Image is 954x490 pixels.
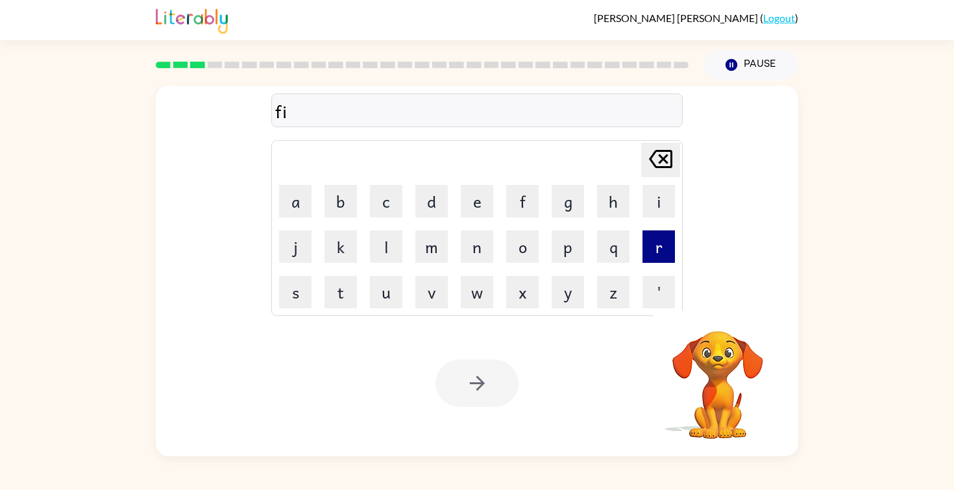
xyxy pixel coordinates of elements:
[597,185,630,217] button: h
[597,230,630,263] button: q
[415,230,448,263] button: m
[763,12,795,24] a: Logout
[370,276,402,308] button: u
[642,230,675,263] button: r
[415,185,448,217] button: d
[370,230,402,263] button: l
[506,276,539,308] button: x
[415,276,448,308] button: v
[461,276,493,308] button: w
[461,185,493,217] button: e
[552,185,584,217] button: g
[653,311,783,441] video: Your browser must support playing .mp4 files to use Literably. Please try using another browser.
[275,97,679,125] div: fi
[642,185,675,217] button: i
[324,230,357,263] button: k
[704,50,798,80] button: Pause
[156,5,228,34] img: Literably
[279,276,312,308] button: s
[642,276,675,308] button: '
[506,230,539,263] button: o
[461,230,493,263] button: n
[552,230,584,263] button: p
[552,276,584,308] button: y
[594,12,798,24] div: ( )
[279,185,312,217] button: a
[597,276,630,308] button: z
[594,12,760,24] span: [PERSON_NAME] [PERSON_NAME]
[324,276,357,308] button: t
[324,185,357,217] button: b
[279,230,312,263] button: j
[506,185,539,217] button: f
[370,185,402,217] button: c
